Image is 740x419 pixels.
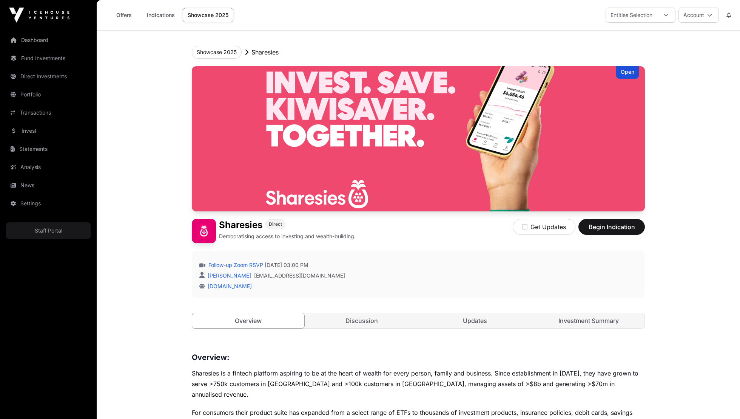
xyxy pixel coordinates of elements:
img: Sharesies [192,219,216,243]
a: [DOMAIN_NAME] [205,283,252,289]
a: Overview [192,313,305,329]
nav: Tabs [192,313,644,328]
a: [PERSON_NAME] [206,272,251,279]
a: Portfolio [6,86,91,103]
a: Dashboard [6,32,91,48]
a: Begin Indication [578,227,645,234]
a: Discussion [306,313,418,328]
a: Settings [6,195,91,212]
p: Sharesies [251,48,279,57]
a: Follow-up Zoom RSVP [207,261,263,269]
a: Updates [419,313,531,328]
iframe: Chat Widget [702,383,740,419]
a: [EMAIL_ADDRESS][DOMAIN_NAME] [254,272,345,279]
a: Indications [142,8,180,22]
h3: Overview: [192,351,645,363]
p: Democratising access to investing and wealth-building. [219,233,356,240]
a: Analysis [6,159,91,175]
a: News [6,177,91,194]
button: Get Updates [513,219,575,235]
div: Entities Selection [606,8,657,22]
span: [DATE] 03:00 PM [265,261,308,269]
button: Account [678,8,719,23]
button: Begin Indication [578,219,645,235]
a: Statements [6,141,91,157]
img: Icehouse Ventures Logo [9,8,69,23]
p: Sharesies is a fintech platform aspiring to be at the heart of wealth for every person, family an... [192,368,645,400]
a: Fund Investments [6,50,91,67]
a: Showcase 2025 [183,8,233,22]
span: Begin Indication [588,222,635,231]
h1: Sharesies [219,219,262,231]
a: Invest [6,123,91,139]
a: Staff Portal [6,222,91,239]
div: Open [616,66,639,79]
a: Transactions [6,104,91,121]
button: Showcase 2025 [192,46,242,59]
a: Offers [109,8,139,22]
a: Investment Summary [533,313,645,328]
a: Direct Investments [6,68,91,85]
img: Sharesies [192,66,645,211]
span: Direct [269,221,282,227]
